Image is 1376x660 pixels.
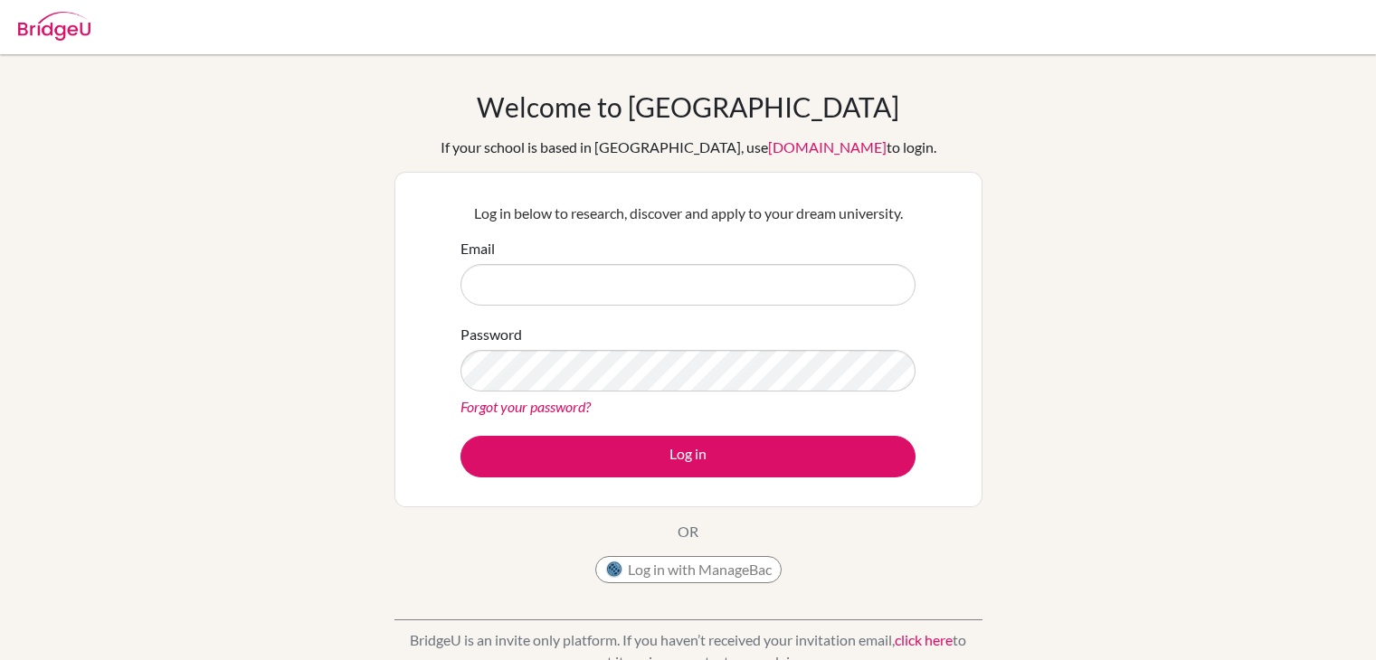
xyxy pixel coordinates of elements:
[18,12,90,41] img: Bridge-U
[678,521,698,542] p: OR
[460,324,522,345] label: Password
[895,631,953,648] a: click here
[460,203,916,224] p: Log in below to research, discover and apply to your dream university.
[441,137,936,158] div: If your school is based in [GEOGRAPHIC_DATA], use to login.
[477,90,899,123] h1: Welcome to [GEOGRAPHIC_DATA]
[460,238,495,259] label: Email
[595,556,782,583] button: Log in with ManageBac
[460,436,916,477] button: Log in
[768,138,887,156] a: [DOMAIN_NAME]
[460,398,591,415] a: Forgot your password?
